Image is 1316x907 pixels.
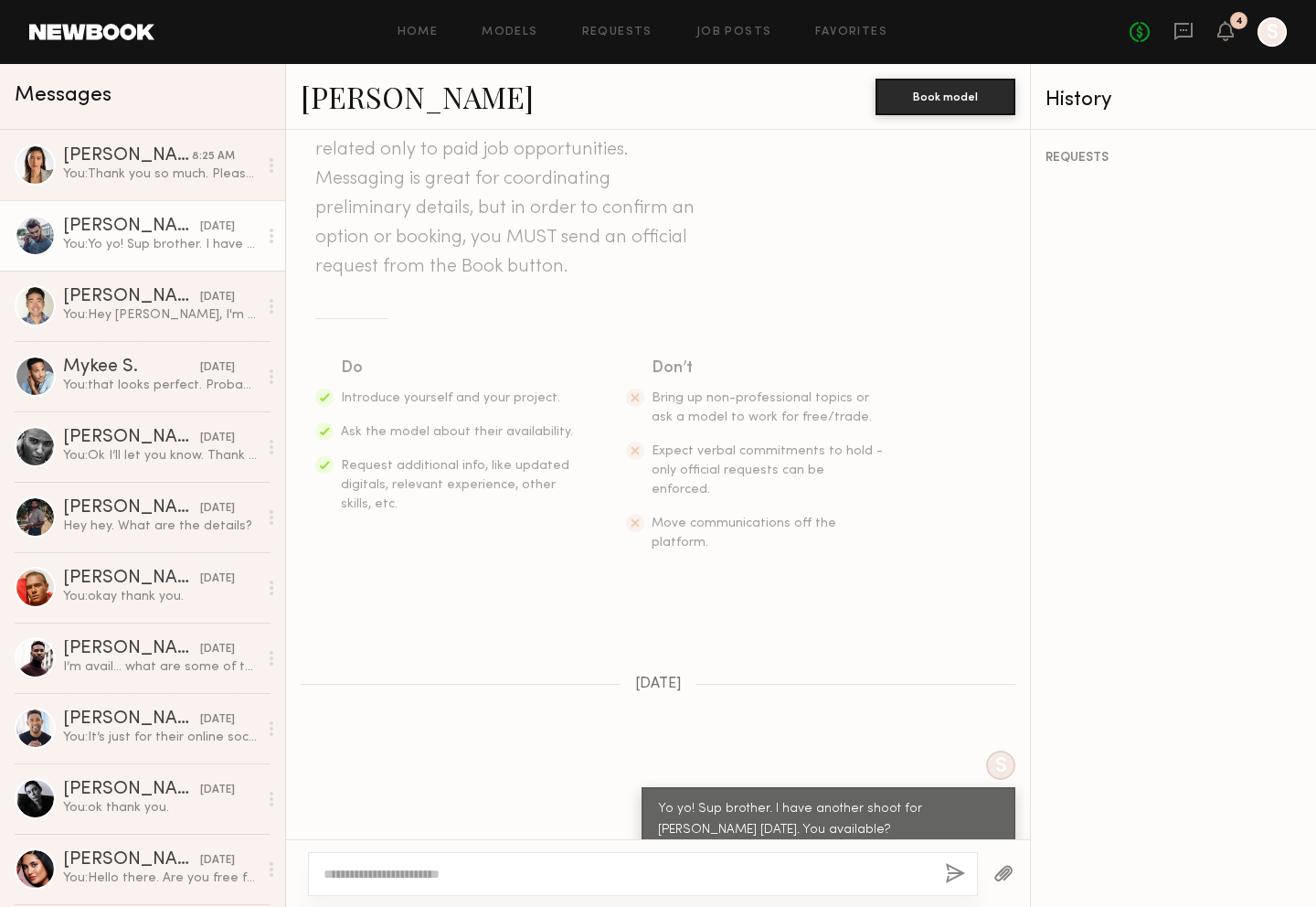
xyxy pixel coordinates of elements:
[63,147,192,165] div: [PERSON_NAME]
[582,27,653,38] a: Requests
[200,359,235,377] div: [DATE]
[15,85,111,106] span: Messages
[63,236,258,253] div: You: Yo yo! Sup brother. I have another shoot for [PERSON_NAME] [DATE]. You available?
[482,27,537,38] a: Models
[652,445,883,496] span: Expect verbal commitments to hold - only official requests can be enforced.
[652,392,872,423] span: Bring up non-professional topics or ask a model to work for free/trade.
[315,106,699,282] header: Keep direct messages professional and related only to paid job opportunities. Messaging is great ...
[63,851,200,870] div: [PERSON_NAME]
[63,729,258,746] div: You: It’s just for their online socials
[63,570,200,588] div: [PERSON_NAME]
[815,27,887,38] a: Favorites
[200,852,235,870] div: [DATE]
[341,392,560,404] span: Introduce yourself and your project.
[63,306,258,324] div: You: Hey [PERSON_NAME], I'm doing a shoot for a Mercedes car dealership in [GEOGRAPHIC_DATA] and ...
[341,460,569,510] span: Request additional info, like updated digitals, relevant experience, other skills, etc.
[658,799,999,841] div: Yo yo! Sup brother. I have another shoot for [PERSON_NAME] [DATE]. You available?
[63,588,258,605] div: You: okay thank you.
[63,781,200,799] div: [PERSON_NAME]
[652,356,886,381] div: Don’t
[192,148,235,165] div: 8:25 AM
[876,79,1015,115] button: Book model
[63,658,258,676] div: I’m avail… what are some of the details?
[63,358,200,377] div: Mykee S.
[63,518,258,535] div: Hey hey. What are the details?
[200,711,235,729] div: [DATE]
[301,77,534,116] a: [PERSON_NAME]
[63,640,200,658] div: [PERSON_NAME]
[63,429,200,447] div: [PERSON_NAME]
[200,641,235,658] div: [DATE]
[1258,17,1287,47] a: S
[341,356,575,381] div: Do
[200,782,235,799] div: [DATE]
[63,799,258,816] div: You: ok thank you.
[200,571,235,588] div: [DATE]
[200,219,235,236] div: [DATE]
[1236,16,1243,27] div: 4
[63,218,200,236] div: [PERSON_NAME]
[1045,90,1301,111] div: History
[200,430,235,447] div: [DATE]
[200,500,235,518] div: [DATE]
[63,288,200,306] div: [PERSON_NAME]
[635,677,682,692] span: [DATE]
[876,88,1015,103] a: Book model
[63,710,200,729] div: [PERSON_NAME]
[652,518,836,549] span: Move communications off the platform.
[1045,152,1301,165] div: REQUESTS
[63,165,258,183] div: You: Thank you so much. Pleasure working with you
[63,870,258,887] div: You: Hello there. Are you free for a lifestyle automotive shoot [DATE]?
[63,447,258,464] div: You: Ok I’ll let you know. Thank you.
[63,377,258,394] div: You: that looks perfect. Probably where a nice white long sleeve shirt with that and we are good ...
[200,289,235,306] div: [DATE]
[398,27,439,38] a: Home
[63,499,200,518] div: [PERSON_NAME]
[696,27,772,38] a: Job Posts
[341,426,573,438] span: Ask the model about their availability.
